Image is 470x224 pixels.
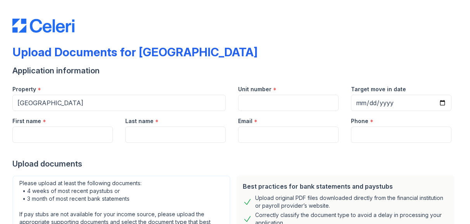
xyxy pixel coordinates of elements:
div: Best practices for bank statements and paystubs [243,182,448,191]
div: Upload documents [12,158,458,169]
iframe: chat widget [437,193,462,216]
label: Unit number [238,85,271,93]
label: First name [12,117,41,125]
label: Target move in date [351,85,406,93]
div: Upload Documents for [GEOGRAPHIC_DATA] [12,45,257,59]
label: Last name [125,117,154,125]
div: Application information [12,65,458,76]
label: Email [238,117,252,125]
div: Upload original PDF files downloaded directly from the financial institution or payroll provider’... [255,194,448,210]
label: Property [12,85,36,93]
label: Phone [351,117,368,125]
img: CE_Logo_Blue-a8612792a0a2168367f1c8372b55b34899dd931a85d93a1a3d3e32e68fde9ad4.png [12,19,74,33]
